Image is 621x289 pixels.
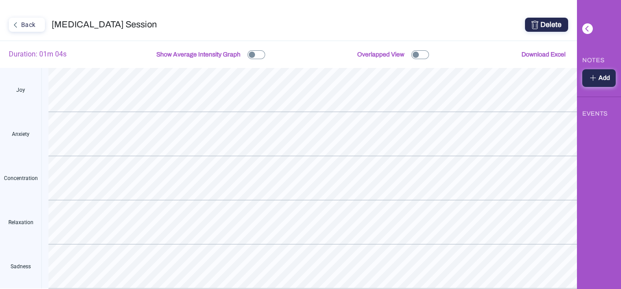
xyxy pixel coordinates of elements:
div: Relaxation [8,219,33,225]
div: EVENTS [582,107,608,120]
div: Back [10,19,42,30]
div: Concentration [4,175,38,181]
button: Show Average Intensity Graph [154,45,268,64]
div: Joy [16,87,25,93]
div: NOTES [582,53,605,69]
button: Overlapped View [355,45,432,64]
span: Download Excel [521,51,566,58]
button: Delete [525,18,568,32]
img: left_angle.png [10,19,21,30]
img: checkbox.png [411,50,429,59]
button: Download Excel [519,45,568,64]
button: Add [582,69,616,87]
img: plus_sign.png [588,72,599,83]
div: Add [585,72,613,83]
button: Back [9,18,45,32]
img: checkbox.png [248,50,265,59]
div: Sadness [11,263,31,270]
div: Delete [532,19,562,30]
div: Anxiety [12,131,30,137]
img: left_angle_with_background.png [582,23,593,34]
div: [MEDICAL_DATA] Session [52,18,285,32]
div: Duration: 01m 04s [9,49,67,64]
img: trashcan.png [532,21,538,29]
